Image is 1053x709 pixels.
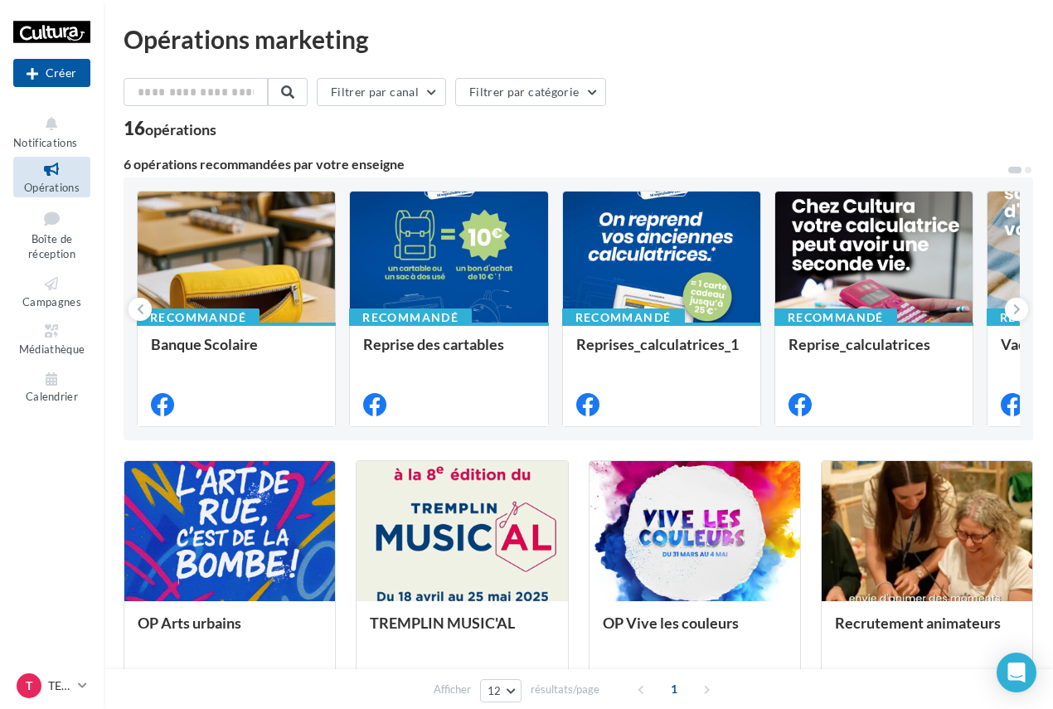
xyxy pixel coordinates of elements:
div: Banque Scolaire [151,336,322,369]
div: Reprises_calculatrices_1 [576,336,747,369]
div: OP Vive les couleurs [603,614,787,648]
div: Recommandé [774,308,897,327]
a: Boîte de réception [13,204,90,265]
span: Opérations [24,181,80,194]
div: 16 [124,119,216,138]
button: Filtrer par canal [317,78,446,106]
button: 12 [480,679,522,702]
span: Notifications [13,136,77,149]
p: TERVILLE [48,677,71,694]
div: Recommandé [562,308,685,327]
div: TREMPLIN MUSIC'AL [370,614,554,648]
div: Recommandé [349,308,472,327]
a: Opérations [13,157,90,197]
div: 6 opérations recommandées par votre enseigne [124,158,1007,171]
span: Boîte de réception [28,232,75,261]
span: Campagnes [22,295,81,308]
span: Médiathèque [19,342,85,356]
span: Calendrier [26,391,78,404]
div: opérations [145,122,216,137]
div: Reprise_calculatrices [789,336,959,369]
div: Reprise des cartables [363,336,534,369]
a: Médiathèque [13,318,90,359]
span: 12 [488,684,502,697]
a: T TERVILLE [13,670,90,702]
div: Open Intercom Messenger [997,653,1036,692]
div: OP Arts urbains [138,614,322,648]
button: Filtrer par catégorie [455,78,606,106]
div: Recommandé [137,308,260,327]
a: Campagnes [13,271,90,312]
button: Créer [13,59,90,87]
span: 1 [661,676,687,702]
a: Calendrier [13,367,90,407]
div: Nouvelle campagne [13,59,90,87]
span: Afficher [434,682,471,697]
span: T [26,677,32,694]
div: Opérations marketing [124,27,1033,51]
span: résultats/page [531,682,599,697]
div: Recrutement animateurs [835,614,1019,648]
